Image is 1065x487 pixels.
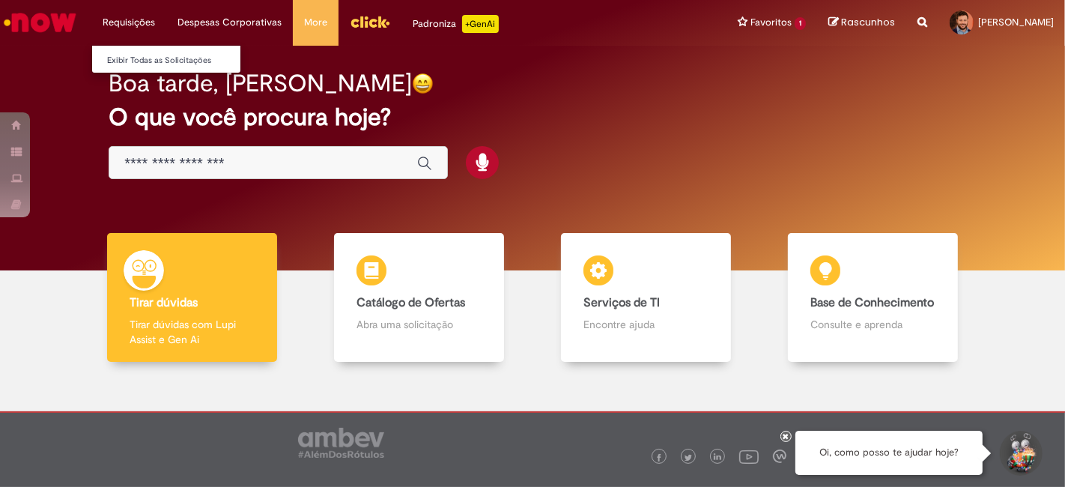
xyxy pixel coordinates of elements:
[356,295,465,310] b: Catálogo de Ofertas
[532,233,759,363] a: Serviços de TI Encontre ajuda
[583,295,660,310] b: Serviços de TI
[304,15,327,30] span: More
[177,15,282,30] span: Despesas Corporativas
[759,233,986,363] a: Base de Conhecimento Consulte e aprenda
[655,454,663,462] img: logo_footer_facebook.png
[841,15,895,29] span: Rascunhos
[795,17,806,30] span: 1
[998,431,1043,476] button: Iniciar Conversa de Suporte
[773,450,786,463] img: logo_footer_workplace.png
[109,104,956,130] h2: O que você procura hoje?
[810,295,934,310] b: Base de Conhecimento
[685,454,692,462] img: logo_footer_twitter.png
[714,453,721,462] img: logo_footer_linkedin.png
[795,431,983,475] div: Oi, como posso te ajudar hoje?
[750,15,792,30] span: Favoritos
[810,317,936,332] p: Consulte e aprenda
[103,15,155,30] span: Requisições
[462,15,499,33] p: +GenAi
[91,45,241,73] ul: Requisições
[350,10,390,33] img: click_logo_yellow_360x200.png
[828,16,895,30] a: Rascunhos
[412,73,434,94] img: happy-face.png
[1,7,79,37] img: ServiceNow
[306,233,532,363] a: Catálogo de Ofertas Abra uma solicitação
[79,233,306,363] a: Tirar dúvidas Tirar dúvidas com Lupi Assist e Gen Ai
[109,70,412,97] h2: Boa tarde, [PERSON_NAME]
[739,447,759,466] img: logo_footer_youtube.png
[298,428,384,458] img: logo_footer_ambev_rotulo_gray.png
[92,52,257,69] a: Exibir Todas as Solicitações
[356,317,482,332] p: Abra uma solicitação
[130,317,255,347] p: Tirar dúvidas com Lupi Assist e Gen Ai
[583,317,709,332] p: Encontre ajuda
[978,16,1054,28] span: [PERSON_NAME]
[130,295,198,310] b: Tirar dúvidas
[413,15,499,33] div: Padroniza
